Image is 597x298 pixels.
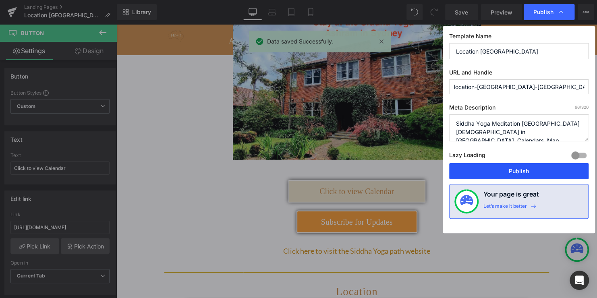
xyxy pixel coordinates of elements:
label: Lazy Loading [449,150,485,163]
div: Open Intercom Messenger [570,271,589,290]
a: Click here to visit the Siddha Yoga path website [167,222,314,231]
span: Click to view Calendar [203,163,278,172]
span: Subscribe for Updates [205,193,276,202]
a: Click to view Calendar [172,156,309,178]
button: Publish [449,163,589,179]
label: Meta Description [449,104,589,114]
span: 96 [575,105,580,110]
div: Let’s make it better [483,203,527,213]
span: Publish [533,8,553,16]
a: Subscribe for Updates [180,186,301,209]
h4: Your page is great [483,189,539,203]
label: URL and Handle [449,69,589,79]
label: Template Name [449,33,589,43]
textarea: Siddha Yoga Meditation [GEOGRAPHIC_DATA] [DEMOGRAPHIC_DATA] in [GEOGRAPHIC_DATA]. Calendars, Map,... [449,114,589,141]
img: onboarding-status.svg [460,195,473,208]
span: /320 [575,105,589,110]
